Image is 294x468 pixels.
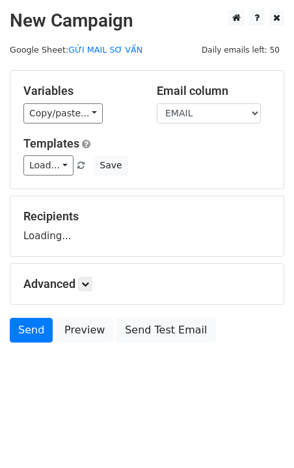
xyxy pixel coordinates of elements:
[23,84,137,98] h5: Variables
[94,155,127,175] button: Save
[197,45,284,55] a: Daily emails left: 50
[23,277,271,291] h5: Advanced
[23,209,271,243] div: Loading...
[23,103,103,123] a: Copy/paste...
[10,10,284,32] h2: New Campaign
[68,45,142,55] a: GỬI MAIL SƠ VẤN
[23,155,73,175] a: Load...
[157,84,271,98] h5: Email column
[10,318,53,343] a: Send
[197,43,284,57] span: Daily emails left: 50
[23,136,79,150] a: Templates
[10,45,142,55] small: Google Sheet:
[23,209,271,224] h5: Recipients
[56,318,113,343] a: Preview
[116,318,215,343] a: Send Test Email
